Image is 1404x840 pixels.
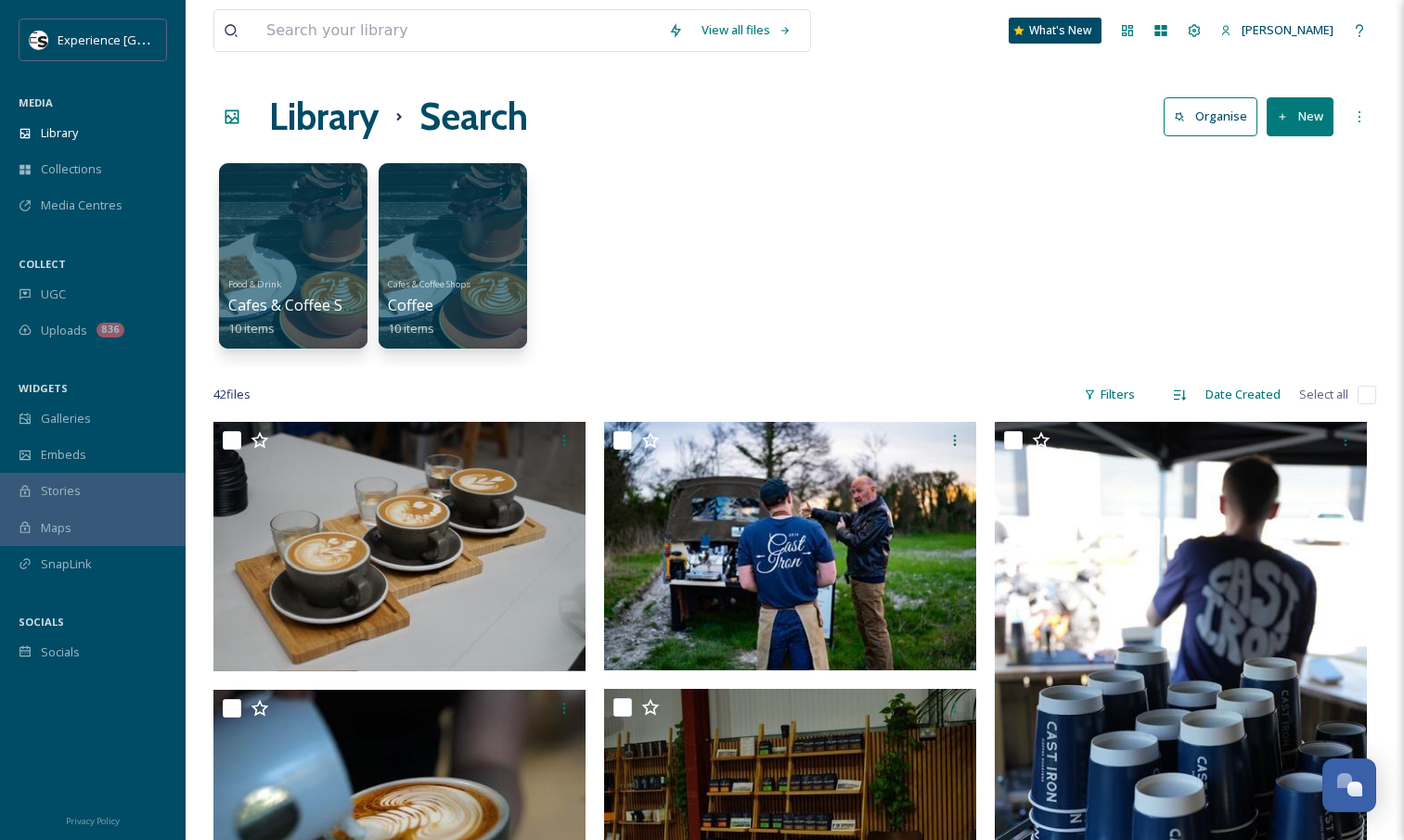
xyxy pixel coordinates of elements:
button: Open Chat [1322,758,1376,812]
span: Library [41,124,78,142]
span: 10 items [228,320,275,337]
input: Search your library [257,10,659,51]
span: Socials [41,643,80,661]
span: Stories [41,482,81,500]
span: WIDGETS [19,381,68,395]
span: Cafes & Coffee Shops [388,278,470,290]
span: UGC [41,286,66,303]
span: Galleries [41,410,91,427]
span: MEDIA [19,95,53,109]
span: Experience [GEOGRAPHIC_DATA] [58,31,241,48]
span: Select all [1299,386,1348,403]
div: Date Created [1196,376,1290,413]
a: Privacy Policy [66,808,120,831]
img: Cast Iron 6.jpg [604,422,976,669]
span: 42 file s [213,386,251,403]
span: Collections [41,160,102,178]
h1: Search [419,89,528,145]
span: [PERSON_NAME] [1242,21,1333,38]
a: What's New [1009,18,1101,44]
a: [PERSON_NAME] [1211,12,1343,48]
span: Privacy Policy [66,815,120,827]
span: Cafes & Coffee Shops [228,295,378,315]
a: Food & DrinkCafes & Coffee Shops10 items [228,274,378,337]
span: 10 items [388,320,434,337]
span: COLLECT [19,257,66,271]
div: Filters [1075,376,1144,413]
a: View all files [692,12,801,48]
img: Cast Iron 7.jpg [213,422,586,671]
span: Food & Drink [228,278,281,290]
span: Media Centres [41,197,122,214]
button: Organise [1164,97,1257,135]
a: Library [269,89,379,145]
button: New [1267,97,1333,135]
span: SnapLink [41,555,92,573]
div: 836 [97,323,124,337]
span: Maps [41,519,71,537]
span: Embeds [41,446,86,464]
span: SOCIALS [19,615,64,629]
span: Coffee [388,295,433,315]
img: WSCC%20ES%20Socials%20Icon%20-%20Secondary%20-%20Black.jpg [30,31,48,49]
span: Uploads [41,322,87,339]
a: Cafes & Coffee ShopsCoffee10 items [388,274,470,337]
